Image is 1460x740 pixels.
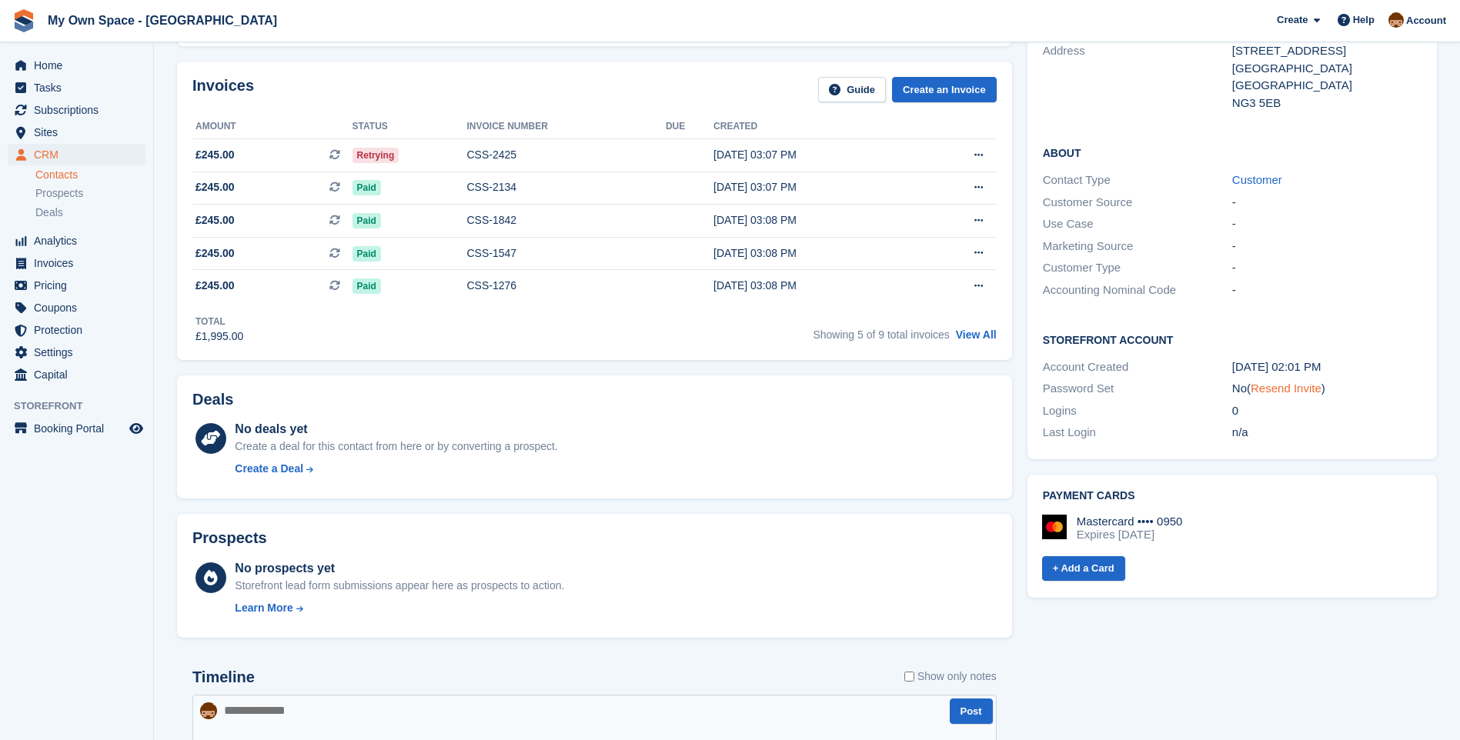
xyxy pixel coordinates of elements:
[1043,424,1232,442] div: Last Login
[34,55,126,76] span: Home
[813,328,949,341] span: Showing 5 of 9 total invoices
[1232,380,1422,398] div: No
[34,418,126,439] span: Booking Portal
[35,185,145,202] a: Prospects
[34,230,126,252] span: Analytics
[1043,358,1232,376] div: Account Created
[1232,95,1422,112] div: NG3 5EB
[8,55,145,76] a: menu
[235,461,303,477] div: Create a Deal
[195,245,235,262] span: £245.00
[666,115,713,139] th: Due
[200,702,217,719] img: Paula Harris
[466,179,665,195] div: CSS-2134
[352,246,381,262] span: Paid
[192,668,255,686] h2: Timeline
[127,419,145,438] a: Preview store
[195,179,235,195] span: £245.00
[1043,194,1232,212] div: Customer Source
[34,319,126,341] span: Protection
[466,212,665,228] div: CSS-1842
[1043,490,1422,502] h2: Payment cards
[466,278,665,294] div: CSS-1276
[1406,13,1446,28] span: Account
[195,278,235,294] span: £245.00
[466,115,665,139] th: Invoice number
[1232,259,1422,277] div: -
[950,698,993,724] button: Post
[1251,382,1321,395] a: Resend Invite
[1077,528,1183,542] div: Expires [DATE]
[195,315,243,328] div: Total
[34,297,126,318] span: Coupons
[1043,145,1422,160] h2: About
[1232,358,1422,376] div: [DATE] 02:01 PM
[352,278,381,294] span: Paid
[35,168,145,182] a: Contacts
[8,342,145,363] a: menu
[1043,172,1232,189] div: Contact Type
[1043,215,1232,233] div: Use Case
[8,252,145,274] a: menu
[1043,238,1232,255] div: Marketing Source
[1043,380,1232,398] div: Password Set
[34,144,126,165] span: CRM
[1388,12,1404,28] img: Paula Harris
[35,205,145,221] a: Deals
[1232,77,1422,95] div: [GEOGRAPHIC_DATA]
[352,148,399,163] span: Retrying
[235,600,292,616] div: Learn More
[8,230,145,252] a: menu
[12,9,35,32] img: stora-icon-8386f47178a22dfd0bd8f6a31ec36ba5ce8667c1dd55bd0f319d3a0aa187defe.svg
[1232,42,1422,60] div: [STREET_ADDRESS]
[8,77,145,98] a: menu
[8,144,145,165] a: menu
[1043,259,1232,277] div: Customer Type
[818,77,886,102] a: Guide
[892,77,997,102] a: Create an Invoice
[466,147,665,163] div: CSS-2425
[1277,12,1308,28] span: Create
[352,213,381,228] span: Paid
[8,364,145,385] a: menu
[352,180,381,195] span: Paid
[35,186,83,201] span: Prospects
[34,364,126,385] span: Capital
[8,275,145,296] a: menu
[34,99,126,121] span: Subscriptions
[904,668,997,685] label: Show only notes
[14,398,153,414] span: Storefront
[192,529,267,547] h2: Prospects
[8,418,145,439] a: menu
[713,179,917,195] div: [DATE] 03:07 PM
[34,252,126,274] span: Invoices
[1043,402,1232,420] div: Logins
[713,245,917,262] div: [DATE] 03:08 PM
[235,600,564,616] a: Learn More
[1042,556,1125,582] a: + Add a Card
[466,245,665,262] div: CSS-1547
[34,77,126,98] span: Tasks
[1077,515,1183,528] div: Mastercard •••• 0950
[34,342,126,363] span: Settings
[1043,282,1232,299] div: Accounting Nominal Code
[713,212,917,228] div: [DATE] 03:08 PM
[42,8,283,33] a: My Own Space - [GEOGRAPHIC_DATA]
[34,275,126,296] span: Pricing
[713,115,917,139] th: Created
[1353,12,1375,28] span: Help
[352,115,467,139] th: Status
[34,122,126,143] span: Sites
[713,278,917,294] div: [DATE] 03:08 PM
[713,147,917,163] div: [DATE] 03:07 PM
[195,212,235,228] span: £245.00
[235,438,557,455] div: Create a deal for this contact from here or by converting a prospect.
[235,578,564,594] div: Storefront lead form submissions appear here as prospects to action.
[1232,194,1422,212] div: -
[1232,282,1422,299] div: -
[195,328,243,345] div: £1,995.00
[195,147,235,163] span: £245.00
[956,328,997,341] a: View All
[192,77,254,102] h2: Invoices
[904,668,914,685] input: Show only notes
